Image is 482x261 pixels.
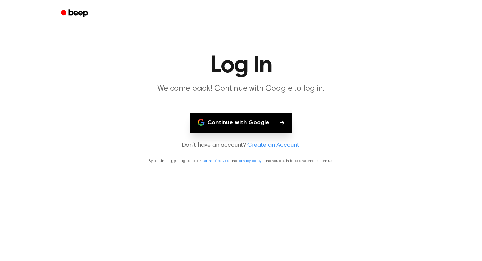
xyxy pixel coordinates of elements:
[190,113,292,133] button: Continue with Google
[70,54,412,78] h1: Log In
[56,7,94,20] a: Beep
[203,159,229,163] a: terms of service
[112,83,370,94] p: Welcome back! Continue with Google to log in.
[8,158,474,164] p: By continuing, you agree to our and , and you opt in to receive emails from us.
[239,159,261,163] a: privacy policy
[8,141,474,150] p: Don’t have an account?
[247,141,299,150] a: Create an Account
